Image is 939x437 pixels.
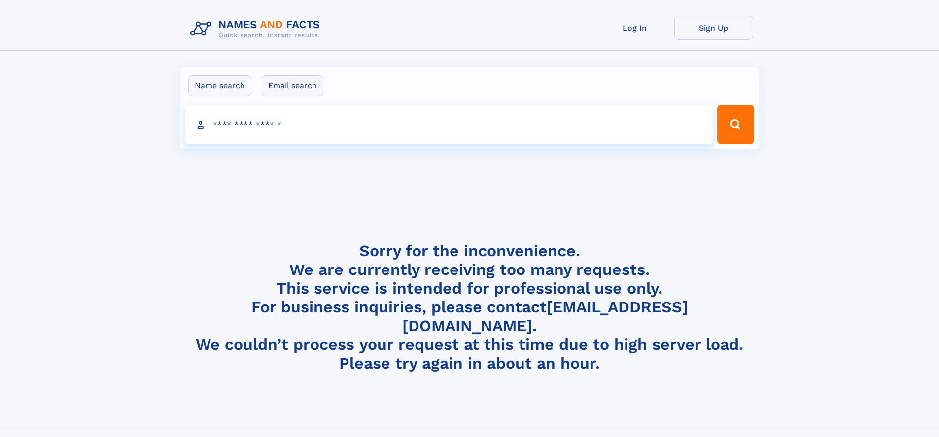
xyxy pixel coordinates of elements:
[402,298,688,335] a: [EMAIL_ADDRESS][DOMAIN_NAME]
[186,241,753,373] h4: Sorry for the inconvenience. We are currently receiving too many requests. This service is intend...
[262,75,323,96] label: Email search
[188,75,251,96] label: Name search
[595,16,674,40] a: Log In
[186,16,328,42] img: Logo Names and Facts
[674,16,753,40] a: Sign Up
[185,105,713,144] input: search input
[717,105,754,144] button: Search Button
